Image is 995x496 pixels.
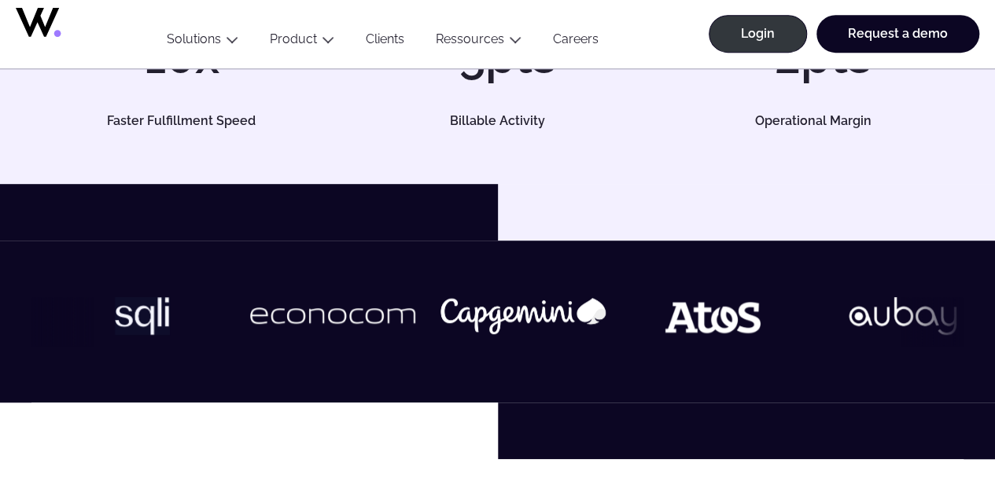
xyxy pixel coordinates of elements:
[537,31,614,53] a: Careers
[350,31,420,53] a: Clients
[436,31,504,46] a: Ressources
[678,115,949,127] h5: Operational Margin
[891,392,973,474] iframe: Chatbot
[46,115,317,127] h5: Faster Fulfillment Speed
[254,31,350,53] button: Product
[270,31,317,46] a: Product
[348,33,648,80] h1: +5pts
[420,31,537,53] button: Ressources
[663,33,964,80] h1: +2pts
[816,15,979,53] a: Request a demo
[31,33,332,80] h1: 10x
[363,115,633,127] h5: Billable Activity
[151,31,254,53] button: Solutions
[709,15,807,53] a: Login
